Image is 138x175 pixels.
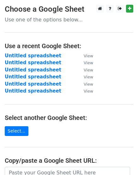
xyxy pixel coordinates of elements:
a: View [77,74,93,80]
small: View [84,89,93,93]
small: View [84,82,93,87]
p: Use one of the options below... [5,16,133,23]
h4: Select another Google Sheet: [5,114,133,121]
iframe: Chat Widget [106,145,138,175]
small: View [84,75,93,79]
a: View [77,81,93,87]
a: View [77,88,93,94]
a: Select... [5,126,28,136]
a: View [77,60,93,65]
h4: Copy/paste a Google Sheet URL: [5,157,133,164]
h3: Choose a Google Sheet [5,5,133,14]
a: Untitled spreadsheet [5,60,61,65]
a: Untitled spreadsheet [5,53,61,59]
a: Untitled spreadsheet [5,74,61,80]
small: View [84,68,93,72]
a: Untitled spreadsheet [5,67,61,73]
a: Untitled spreadsheet [5,88,61,94]
a: Untitled spreadsheet [5,81,61,87]
a: View [77,67,93,73]
a: View [77,53,93,59]
small: View [84,60,93,65]
h4: Use a recent Google Sheet: [5,42,133,50]
small: View [84,54,93,58]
